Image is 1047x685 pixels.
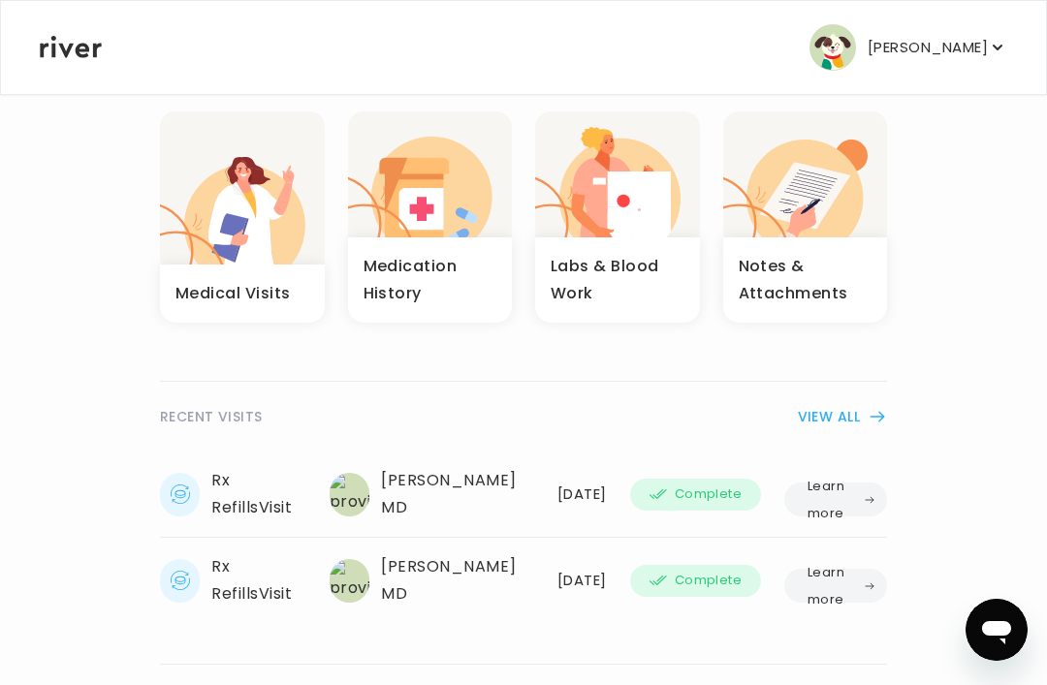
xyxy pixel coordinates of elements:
[160,467,306,521] div: Rx Refills Visit
[330,553,534,607] div: [PERSON_NAME] MD
[723,111,888,323] button: Notes & Attachments
[675,569,742,592] span: Complete
[330,559,370,603] img: provider avatar
[784,569,887,603] button: Learn more
[675,483,742,506] span: Complete
[868,34,988,61] p: [PERSON_NAME]
[330,473,370,516] img: provider avatar
[784,483,887,516] button: Learn more
[551,253,684,307] h3: Labs & Blood Work
[798,405,887,428] button: VIEW ALL
[160,405,262,428] span: RECENT VISITS
[535,111,700,323] button: Labs & Blood Work
[557,567,607,594] div: [DATE]
[739,253,872,307] h3: Notes & Attachments
[966,599,1028,661] iframe: Button to launch messaging window
[809,24,1007,71] button: user avatar[PERSON_NAME]
[348,111,513,323] button: Medication History
[160,553,306,607] div: Rx Refills Visit
[557,481,607,508] div: [DATE]
[175,280,291,307] h3: Medical Visits
[330,467,534,521] div: [PERSON_NAME] MD
[160,111,325,323] button: Medical Visits
[364,253,497,307] h3: Medication History
[809,24,856,71] img: user avatar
